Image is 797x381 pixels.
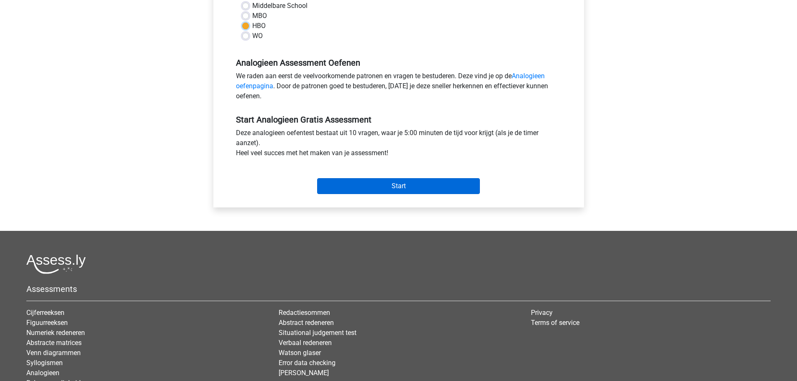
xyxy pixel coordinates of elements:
[279,359,336,367] a: Error data checking
[279,339,332,347] a: Verbaal redeneren
[252,21,266,31] label: HBO
[26,319,68,327] a: Figuurreeksen
[26,309,64,317] a: Cijferreeksen
[26,369,59,377] a: Analogieen
[531,309,553,317] a: Privacy
[279,369,329,377] a: [PERSON_NAME]
[26,349,81,357] a: Venn diagrammen
[26,359,63,367] a: Syllogismen
[236,115,561,125] h5: Start Analogieen Gratis Assessment
[230,128,568,161] div: Deze analogieen oefentest bestaat uit 10 vragen, waar je 5:00 minuten de tijd voor krijgt (als je...
[26,284,771,294] h5: Assessments
[279,319,334,327] a: Abstract redeneren
[252,11,267,21] label: MBO
[230,71,568,105] div: We raden aan eerst de veelvoorkomende patronen en vragen te bestuderen. Deze vind je op de . Door...
[317,178,480,194] input: Start
[531,319,579,327] a: Terms of service
[236,58,561,68] h5: Analogieen Assessment Oefenen
[26,329,85,337] a: Numeriek redeneren
[252,1,308,11] label: Middelbare School
[26,339,82,347] a: Abstracte matrices
[26,254,86,274] img: Assessly logo
[252,31,263,41] label: WO
[279,309,330,317] a: Redactiesommen
[279,349,321,357] a: Watson glaser
[279,329,356,337] a: Situational judgement test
